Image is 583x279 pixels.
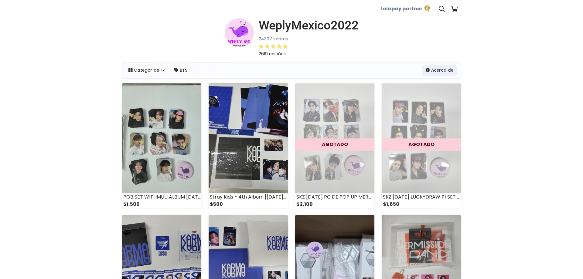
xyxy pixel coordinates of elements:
img: small.png [225,18,254,47]
a: AGOTADO SKZ [DATE] LUCKYDRAW P1 SET DE 8 $1,650 [382,83,461,208]
small: 2619 reseñas [259,51,286,57]
div: $2,100 [295,201,374,208]
div: SKZ [DATE] LUCKYDRAW P1 SET DE 8 [382,193,461,201]
div: $1,650 [382,201,461,208]
div: AGOTADO [295,138,374,151]
h1: WeplyMexico2022 [259,18,359,33]
div: 4.85 / 5 [259,43,288,50]
img: small_1756046126921.jpeg [382,83,461,193]
div: AGOTADO [382,138,461,151]
a: WeplyMexico2022 [254,18,359,33]
img: small_1756106322993.jpeg [122,83,201,193]
a: AGOTADO SKZ [DATE] PC DE POP UP MERCH SET DE 8 $2,100 [295,83,374,208]
img: small_1756046218302.jpeg [295,83,374,193]
div: POB SET WITHMUU ALBUM [DATE] SKZ [122,193,201,201]
a: BTS [171,65,191,76]
b: Lolapay partner [380,5,422,12]
div: SKZ [DATE] PC DE POP UP MERCH SET DE 8 [295,193,374,201]
img: small_1756106248388.jpeg [209,83,288,193]
a: 2619 reseñas [259,43,359,57]
div: $500 [209,201,288,208]
a: Acerca de [422,65,457,76]
img: Lolapay partner [424,5,431,12]
small: 24397 ventas [259,36,288,42]
div: Stray Kids - 4th Album [[DATE]] VER [DATE] ( LIMITADO ) [209,193,288,201]
a: Stray Kids - 4th Album [[DATE]] VER [DATE] ( LIMITADO ) $500 [209,83,288,208]
div: $1,500 [122,201,201,208]
a: Categorías [125,65,168,76]
a: POB SET WITHMUU ALBUM [DATE] SKZ $1,500 [122,83,201,208]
